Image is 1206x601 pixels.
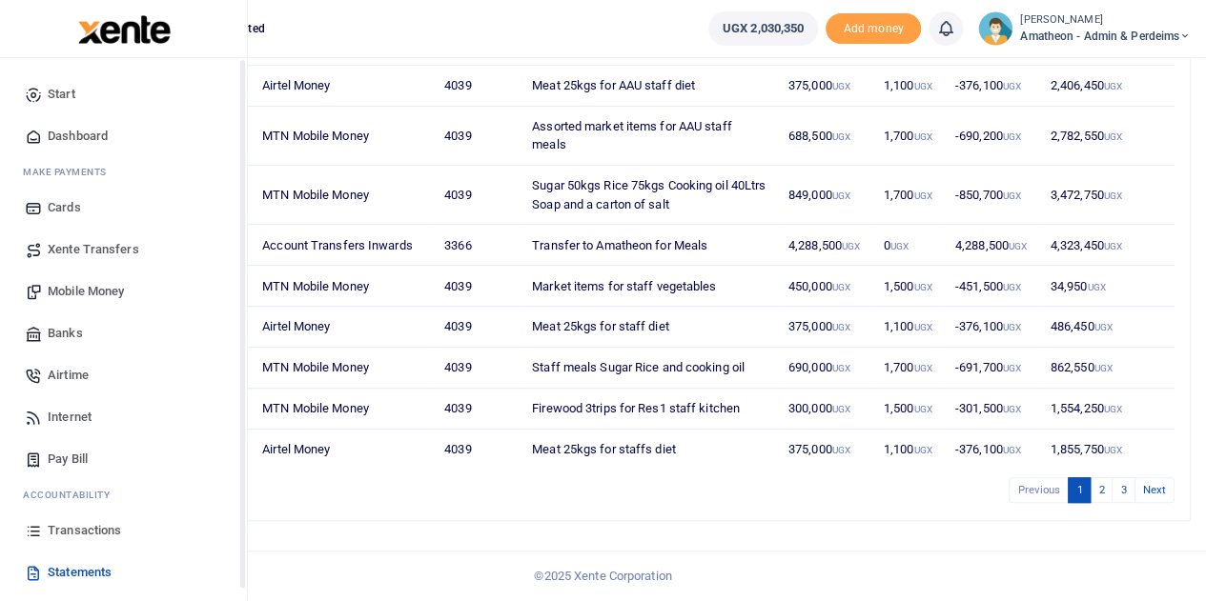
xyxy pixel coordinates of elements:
[252,348,434,389] td: MTN Mobile Money
[15,510,232,551] a: Transactions
[15,354,232,396] a: Airtime
[1104,131,1122,142] small: UGX
[37,488,110,502] span: countability
[252,66,434,107] td: Airtel Money
[832,190,850,201] small: UGX
[32,165,107,179] span: ake Payments
[434,307,521,348] td: 4039
[521,166,778,225] td: Sugar 50kgs Rice 75kgs Cooking oil 40Ltrs Soap and a carton of salt
[1104,190,1122,201] small: UGX
[76,21,171,35] a: logo-small logo-large logo-large
[778,266,873,307] td: 450,000
[1094,322,1112,332] small: UGX
[434,107,521,166] td: 4039
[1040,66,1175,107] td: 2,406,450
[708,11,818,46] a: UGX 2,030,350
[1087,282,1105,292] small: UGX
[826,13,921,45] span: Add money
[945,389,1040,430] td: -301,500
[521,66,778,107] td: Meat 25kgs for AAU staff diet
[89,475,534,505] div: Showing 1 to 10 of 29 entries
[945,166,1040,225] td: -850,700
[913,445,931,455] small: UGX
[723,19,804,38] span: UGX 2,030,350
[778,66,873,107] td: 375,000
[48,198,81,217] span: Cards
[832,131,850,142] small: UGX
[1040,107,1175,166] td: 2,782,550
[434,430,521,470] td: 4039
[15,312,232,354] a: Banks
[252,225,434,266] td: Account Transfers Inwards
[1003,131,1021,142] small: UGX
[15,480,232,510] li: Ac
[434,348,521,389] td: 4039
[978,11,1012,46] img: profile-user
[778,307,873,348] td: 375,000
[1009,241,1027,251] small: UGX
[913,322,931,332] small: UGX
[1134,477,1175,503] a: Next
[1104,241,1122,251] small: UGX
[1104,81,1122,91] small: UGX
[48,324,83,343] span: Banks
[521,348,778,389] td: Staff meals Sugar Rice and cooking oil
[945,430,1040,470] td: -376,100
[890,241,909,251] small: UGX
[832,322,850,332] small: UGX
[832,282,850,292] small: UGX
[1040,307,1175,348] td: 486,450
[1003,322,1021,332] small: UGX
[434,66,521,107] td: 4039
[434,225,521,266] td: 3366
[252,430,434,470] td: Airtel Money
[873,66,945,107] td: 1,100
[1090,477,1113,503] a: 2
[832,363,850,373] small: UGX
[1040,430,1175,470] td: 1,855,750
[1068,477,1091,503] a: 1
[15,270,232,312] a: Mobile Money
[78,15,171,44] img: logo-large
[978,11,1191,46] a: profile-user [PERSON_NAME] Amatheon - Admin & Perdeims
[913,404,931,414] small: UGX
[1003,282,1021,292] small: UGX
[15,438,232,480] a: Pay Bill
[15,73,232,115] a: Start
[1094,363,1112,373] small: UGX
[521,307,778,348] td: Meat 25kgs for staff diet
[826,13,921,45] li: Toup your wallet
[15,396,232,438] a: Internet
[48,282,124,301] span: Mobile Money
[1040,348,1175,389] td: 862,550
[15,157,232,187] li: M
[15,187,232,229] a: Cards
[873,307,945,348] td: 1,100
[48,85,75,104] span: Start
[1040,225,1175,266] td: 4,323,450
[832,81,850,91] small: UGX
[1020,28,1191,45] span: Amatheon - Admin & Perdeims
[434,266,521,307] td: 4039
[945,307,1040,348] td: -376,100
[48,408,92,427] span: Internet
[521,107,778,166] td: Assorted market items for AAU staff meals
[842,241,860,251] small: UGX
[1040,389,1175,430] td: 1,554,250
[48,563,112,582] span: Statements
[1003,81,1021,91] small: UGX
[913,363,931,373] small: UGX
[15,551,232,593] a: Statements
[945,225,1040,266] td: 4,288,500
[701,11,826,46] li: Wallet ballance
[778,389,873,430] td: 300,000
[945,107,1040,166] td: -690,200
[1003,363,1021,373] small: UGX
[1003,445,1021,455] small: UGX
[913,282,931,292] small: UGX
[48,521,121,540] span: Transactions
[48,366,89,385] span: Airtime
[1040,166,1175,225] td: 3,472,750
[15,115,232,157] a: Dashboard
[778,348,873,389] td: 690,000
